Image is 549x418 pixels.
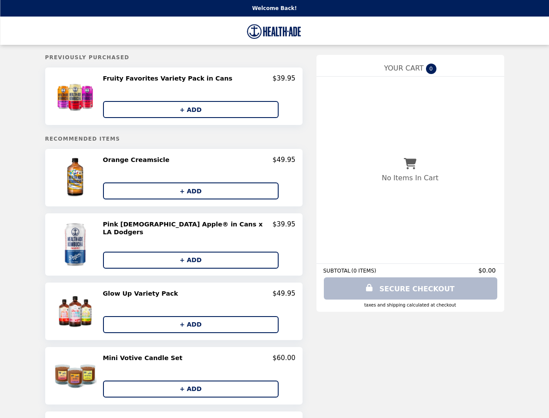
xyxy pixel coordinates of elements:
[103,74,236,82] h2: Fruity Favorites Variety Pack in Cans
[103,354,186,362] h2: Mini Votive Candle Set
[103,381,279,398] button: + ADD
[45,136,303,142] h5: Recommended Items
[45,54,303,61] h5: Previously Purchased
[478,267,497,274] span: $0.00
[103,182,279,199] button: + ADD
[53,156,99,199] img: Orange Creamsicle
[53,354,99,398] img: Mini Votive Candle Set
[246,22,302,40] img: Brand Logo
[273,290,296,297] p: $49.95
[273,354,296,362] p: $60.00
[273,156,296,164] p: $49.95
[103,220,273,236] h2: Pink [DEMOGRAPHIC_DATA] Apple® in Cans x LA Dodgers
[273,74,296,82] p: $39.95
[53,74,99,118] img: Fruity Favorites Variety Pack in Cans
[103,290,182,297] h2: Glow Up Variety Pack
[323,268,352,274] span: SUBTOTAL
[103,252,279,269] button: + ADD
[384,64,423,72] span: YOUR CART
[103,156,173,164] h2: Orange Creamsicle
[51,220,102,269] img: Pink Lady Apple® in Cans x LA Dodgers
[426,64,436,74] span: 0
[382,174,438,182] p: No Items In Cart
[252,5,297,11] p: Welcome Back!
[53,290,99,333] img: Glow Up Variety Pack
[103,101,279,118] button: + ADD
[323,303,497,307] div: Taxes and Shipping calculated at checkout
[351,268,376,274] span: ( 0 ITEMS )
[273,220,296,236] p: $39.95
[103,316,279,333] button: + ADD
